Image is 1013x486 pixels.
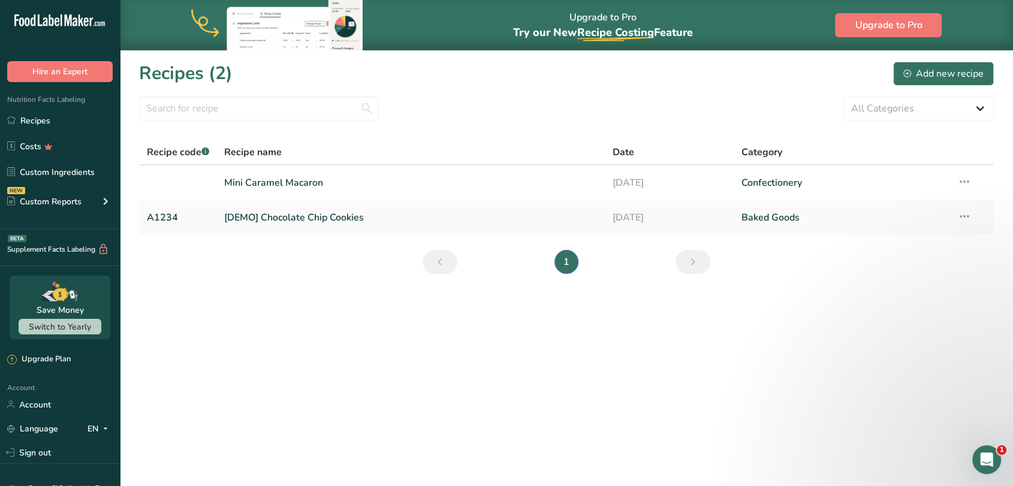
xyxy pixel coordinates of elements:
[140,404,159,412] span: Help
[7,418,58,439] a: Language
[25,151,200,164] div: Send us a message
[25,288,201,313] div: How to Print Your Labels & Choose the Right Printer
[7,195,82,208] div: Custom Reports
[17,283,222,318] div: How to Print Your Labels & Choose the Right Printer
[17,318,222,353] div: How Subscription Upgrades Work on [DOMAIN_NAME]
[8,235,26,242] div: BETA
[37,304,84,316] div: Save Money
[835,13,942,37] button: Upgrade to Pro
[24,105,216,126] p: How can we help?
[612,145,634,159] span: Date
[24,27,104,38] img: logo
[17,214,222,261] div: How to Create and Customize a Compliant Nutrition Label with Food Label Maker
[25,191,97,204] span: Search for help
[612,170,727,195] a: [DATE]
[7,354,71,366] div: Upgrade Plan
[147,146,209,159] span: Recipe code
[139,96,379,120] input: Search for recipe
[17,185,222,209] button: Search for help
[855,18,922,32] span: Upgrade to Pro
[423,250,457,274] a: Previous page
[972,445,1001,474] iframe: Intercom live chat
[513,1,693,50] div: Upgrade to Pro
[513,25,693,40] span: Try our New Feature
[24,85,216,105] p: Hi [PERSON_NAME]
[25,219,201,256] div: How to Create and Customize a Compliant Nutrition Label with Food Label Maker
[128,19,152,43] img: Profile image for Reem
[60,374,120,422] button: Messages
[224,145,282,159] span: Recipe name
[29,321,91,333] span: Switch to Yearly
[17,261,222,283] div: Hire an Expert Services
[224,205,598,230] a: [DEMO] Chocolate Chip Cookies
[676,250,710,274] a: Next page
[139,60,233,87] h1: Recipes (2)
[997,445,1006,455] span: 1
[577,25,654,40] span: Recipe Costing
[741,205,943,230] a: Baked Goods
[741,145,782,159] span: Category
[151,19,175,43] img: Profile image for Rachelle
[88,421,113,436] div: EN
[612,205,727,230] a: [DATE]
[180,374,240,422] button: News
[903,67,984,81] div: Add new recipe
[7,187,25,194] div: NEW
[25,266,201,279] div: Hire an Expert Services
[206,19,228,41] div: Close
[893,62,994,86] button: Add new recipe
[147,205,210,230] a: A1234
[741,170,943,195] a: Confectionery
[224,170,598,195] a: Mini Caramel Macaron
[7,61,113,82] button: Hire an Expert
[13,365,227,449] img: [Free Webinar] What's wrong with this Label?
[12,141,228,174] div: Send us a message
[16,404,43,412] span: Home
[174,19,198,43] img: Profile image for Rana
[198,404,221,412] span: News
[70,404,111,412] span: Messages
[25,323,201,348] div: How Subscription Upgrades Work on [DOMAIN_NAME]
[120,374,180,422] button: Help
[19,319,101,334] button: Switch to Yearly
